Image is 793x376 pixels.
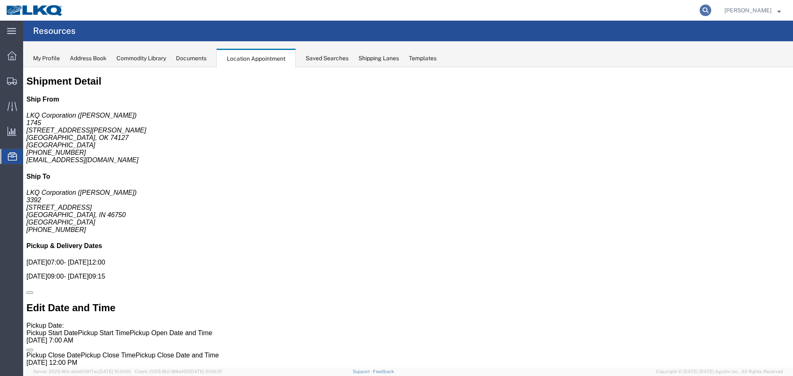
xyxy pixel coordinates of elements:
button: [PERSON_NAME] [724,5,781,15]
span: William Haney [724,6,772,15]
a: Feedback [373,369,394,374]
div: Documents [176,54,207,63]
span: [DATE] 10:06:13 [190,369,222,374]
a: Support [353,369,373,374]
iframe: FS Legacy Container [23,67,793,367]
span: [DATE] 10:10:00 [99,369,131,374]
div: Location Appointment [216,49,296,68]
div: Shipping Lanes [359,54,399,63]
span: Server: 2025.18.0-a0edd1917ac [33,369,131,374]
div: Address Book [70,54,107,63]
span: Copyright © [DATE]-[DATE] Agistix Inc., All Rights Reserved [656,368,783,375]
div: My Profile [33,54,60,63]
div: Commodity Library [116,54,166,63]
div: Templates [409,54,437,63]
h4: Resources [33,21,76,41]
div: Saved Searches [306,54,349,63]
span: Client: 2025.18.0-198a450 [135,369,222,374]
img: logo [6,4,64,17]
